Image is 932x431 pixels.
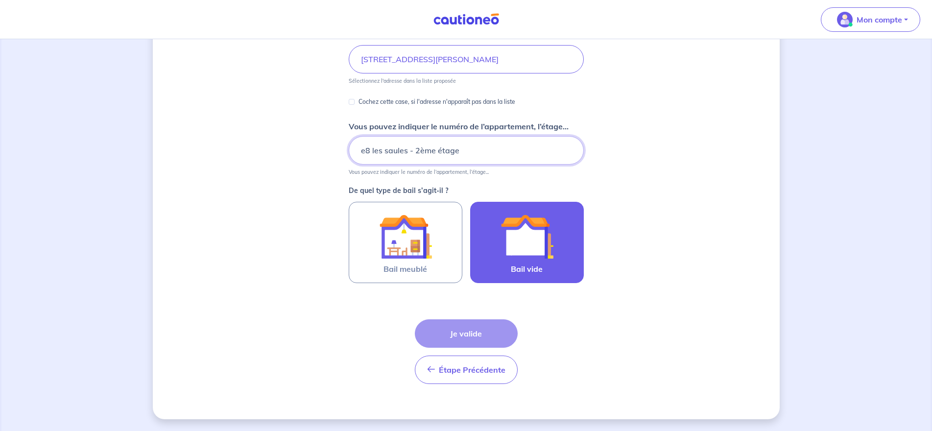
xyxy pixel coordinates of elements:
[511,263,543,275] span: Bail vide
[415,356,518,384] button: Étape Précédente
[857,14,902,25] p: Mon compte
[349,45,584,73] input: 2 rue de paris, 59000 lille
[349,168,489,175] p: Vous pouvez indiquer le numéro de l’appartement, l’étage...
[349,187,584,194] p: De quel type de bail s’agit-il ?
[349,77,456,84] p: Sélectionnez l'adresse dans la liste proposée
[358,96,515,108] p: Cochez cette case, si l'adresse n'apparaît pas dans la liste
[349,120,569,132] p: Vous pouvez indiquer le numéro de l’appartement, l’étage...
[430,13,503,25] img: Cautioneo
[383,263,427,275] span: Bail meublé
[349,136,584,165] input: Appartement 2
[439,365,505,375] span: Étape Précédente
[379,210,432,263] img: illu_furnished_lease.svg
[821,7,920,32] button: illu_account_valid_menu.svgMon compte
[837,12,853,27] img: illu_account_valid_menu.svg
[501,210,553,263] img: illu_empty_lease.svg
